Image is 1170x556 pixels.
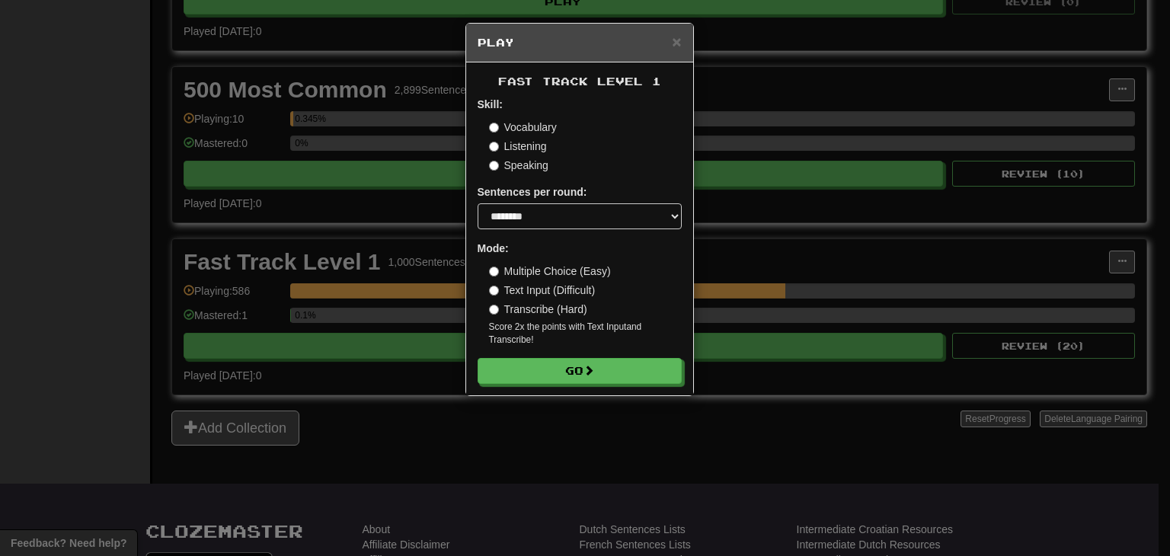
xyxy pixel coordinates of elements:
[489,267,499,276] input: Multiple Choice (Easy)
[672,33,681,50] span: ×
[489,286,499,296] input: Text Input (Difficult)
[498,75,661,88] span: Fast Track Level 1
[489,302,587,317] label: Transcribe (Hard)
[489,142,499,152] input: Listening
[478,242,509,254] strong: Mode:
[489,139,547,154] label: Listening
[489,283,596,298] label: Text Input (Difficult)
[489,321,682,347] small: Score 2x the points with Text Input and Transcribe !
[489,158,548,173] label: Speaking
[489,123,499,133] input: Vocabulary
[489,120,557,135] label: Vocabulary
[478,35,682,50] h5: Play
[489,305,499,315] input: Transcribe (Hard)
[478,98,503,110] strong: Skill:
[489,264,611,279] label: Multiple Choice (Easy)
[489,161,499,171] input: Speaking
[478,358,682,384] button: Go
[478,184,587,200] label: Sentences per round:
[672,34,681,50] button: Close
